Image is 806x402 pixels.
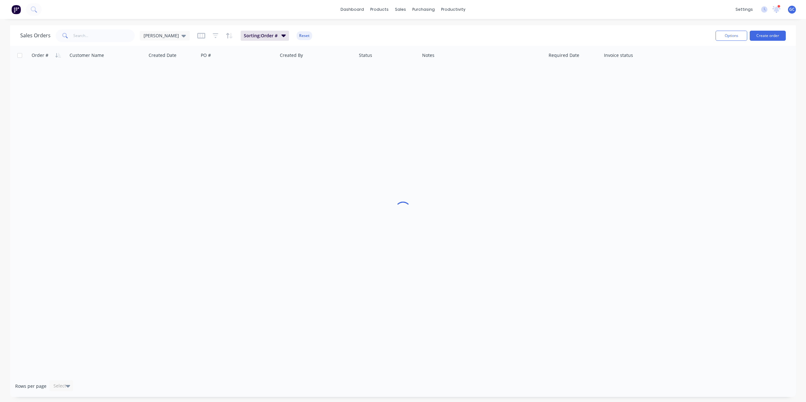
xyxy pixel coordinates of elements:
button: Reset [297,31,312,40]
div: Required Date [549,52,579,58]
button: Sorting:Order # [241,31,289,41]
button: Options [716,31,747,41]
div: PO # [201,52,211,58]
a: dashboard [337,5,367,14]
img: Factory [11,5,21,14]
div: Order # [32,52,48,58]
span: Sorting: Order # [244,33,278,39]
div: Invoice status [604,52,633,58]
div: Customer Name [70,52,104,58]
div: Created Date [149,52,176,58]
span: GC [789,7,795,12]
div: Status [359,52,372,58]
div: purchasing [409,5,438,14]
div: productivity [438,5,469,14]
div: Notes [422,52,434,58]
button: Create order [750,31,786,41]
div: Created By [280,52,303,58]
span: [PERSON_NAME] [144,32,179,39]
div: sales [392,5,409,14]
div: products [367,5,392,14]
div: settings [732,5,756,14]
h1: Sales Orders [20,33,51,39]
div: Select... [53,383,70,389]
span: Rows per page [15,383,46,389]
input: Search... [73,29,135,42]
